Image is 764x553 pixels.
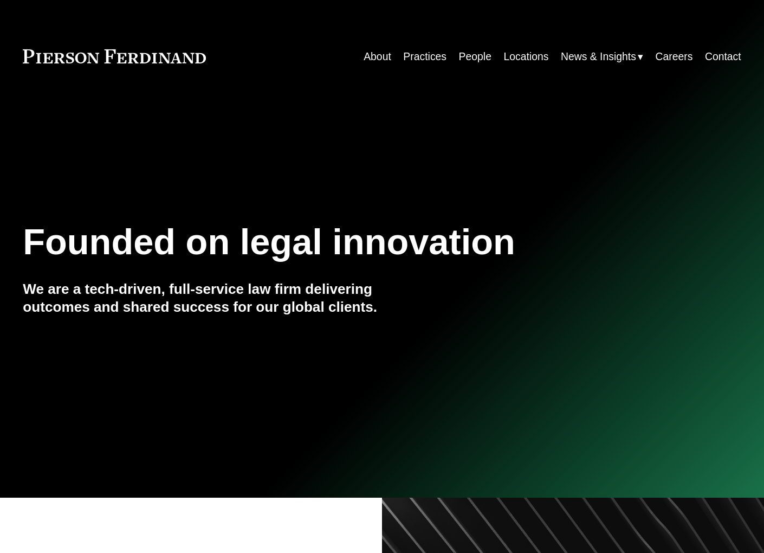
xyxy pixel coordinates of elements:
[459,46,491,67] a: People
[561,46,643,67] a: folder dropdown
[705,46,741,67] a: Contact
[23,221,621,262] h1: Founded on legal innovation
[655,46,692,67] a: Careers
[503,46,548,67] a: Locations
[403,46,446,67] a: Practices
[23,280,382,316] h4: We are a tech-driven, full-service law firm delivering outcomes and shared success for our global...
[364,46,391,67] a: About
[561,47,636,66] span: News & Insights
